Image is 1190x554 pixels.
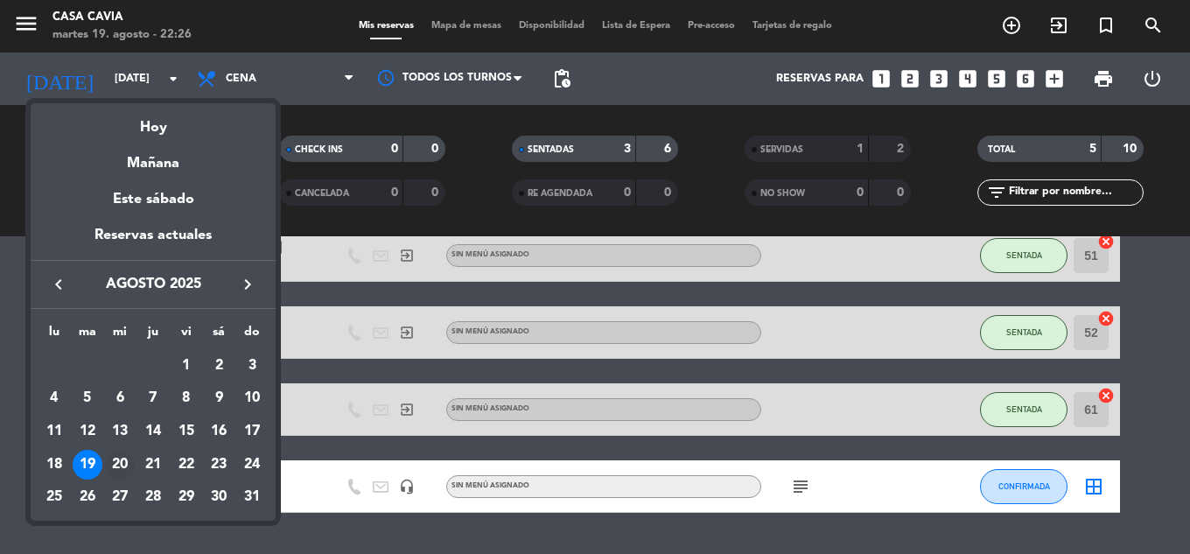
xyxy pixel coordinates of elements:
th: martes [71,322,104,349]
span: agosto 2025 [74,273,232,296]
div: 4 [39,383,69,413]
td: 20 de agosto de 2025 [103,448,136,481]
td: 17 de agosto de 2025 [235,415,269,448]
div: 11 [39,417,69,446]
div: 10 [237,383,267,413]
td: 18 de agosto de 2025 [38,448,71,481]
td: 12 de agosto de 2025 [71,415,104,448]
td: 2 de agosto de 2025 [203,349,236,382]
td: 30 de agosto de 2025 [203,481,236,515]
td: 22 de agosto de 2025 [170,448,203,481]
div: 1 [171,351,201,381]
div: 20 [105,450,135,480]
div: 31 [237,483,267,513]
button: keyboard_arrow_left [43,273,74,296]
td: 5 de agosto de 2025 [71,382,104,416]
div: 26 [73,483,102,513]
td: 16 de agosto de 2025 [203,415,236,448]
div: Mañana [31,139,276,175]
div: 19 [73,450,102,480]
div: 15 [171,417,201,446]
td: 1 de agosto de 2025 [170,349,203,382]
td: 27 de agosto de 2025 [103,481,136,515]
div: 25 [39,483,69,513]
th: lunes [38,322,71,349]
div: 16 [204,417,234,446]
button: keyboard_arrow_right [232,273,263,296]
td: AGO. [38,349,170,382]
div: 27 [105,483,135,513]
div: 6 [105,383,135,413]
td: 7 de agosto de 2025 [136,382,170,416]
td: 28 de agosto de 2025 [136,481,170,515]
div: Este sábado [31,175,276,224]
th: domingo [235,322,269,349]
div: 14 [138,417,168,446]
td: 25 de agosto de 2025 [38,481,71,515]
div: 12 [73,417,102,446]
td: 24 de agosto de 2025 [235,448,269,481]
div: 3 [237,351,267,381]
td: 13 de agosto de 2025 [103,415,136,448]
div: 17 [237,417,267,446]
td: 15 de agosto de 2025 [170,415,203,448]
div: Reservas actuales [31,224,276,260]
div: 7 [138,383,168,413]
div: 2 [204,351,234,381]
i: keyboard_arrow_left [48,274,69,295]
div: 13 [105,417,135,446]
th: viernes [170,322,203,349]
td: 31 de agosto de 2025 [235,481,269,515]
div: 9 [204,383,234,413]
div: 28 [138,483,168,513]
td: 6 de agosto de 2025 [103,382,136,416]
td: 3 de agosto de 2025 [235,349,269,382]
th: jueves [136,322,170,349]
td: 4 de agosto de 2025 [38,382,71,416]
div: 29 [171,483,201,513]
div: 5 [73,383,102,413]
div: 24 [237,450,267,480]
div: 30 [204,483,234,513]
td: 26 de agosto de 2025 [71,481,104,515]
th: sábado [203,322,236,349]
div: 21 [138,450,168,480]
td: 23 de agosto de 2025 [203,448,236,481]
td: 9 de agosto de 2025 [203,382,236,416]
td: 10 de agosto de 2025 [235,382,269,416]
div: 23 [204,450,234,480]
div: 8 [171,383,201,413]
td: 21 de agosto de 2025 [136,448,170,481]
th: miércoles [103,322,136,349]
td: 14 de agosto de 2025 [136,415,170,448]
td: 29 de agosto de 2025 [170,481,203,515]
div: 22 [171,450,201,480]
td: 19 de agosto de 2025 [71,448,104,481]
div: Hoy [31,103,276,139]
td: 11 de agosto de 2025 [38,415,71,448]
div: 18 [39,450,69,480]
i: keyboard_arrow_right [237,274,258,295]
td: 8 de agosto de 2025 [170,382,203,416]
